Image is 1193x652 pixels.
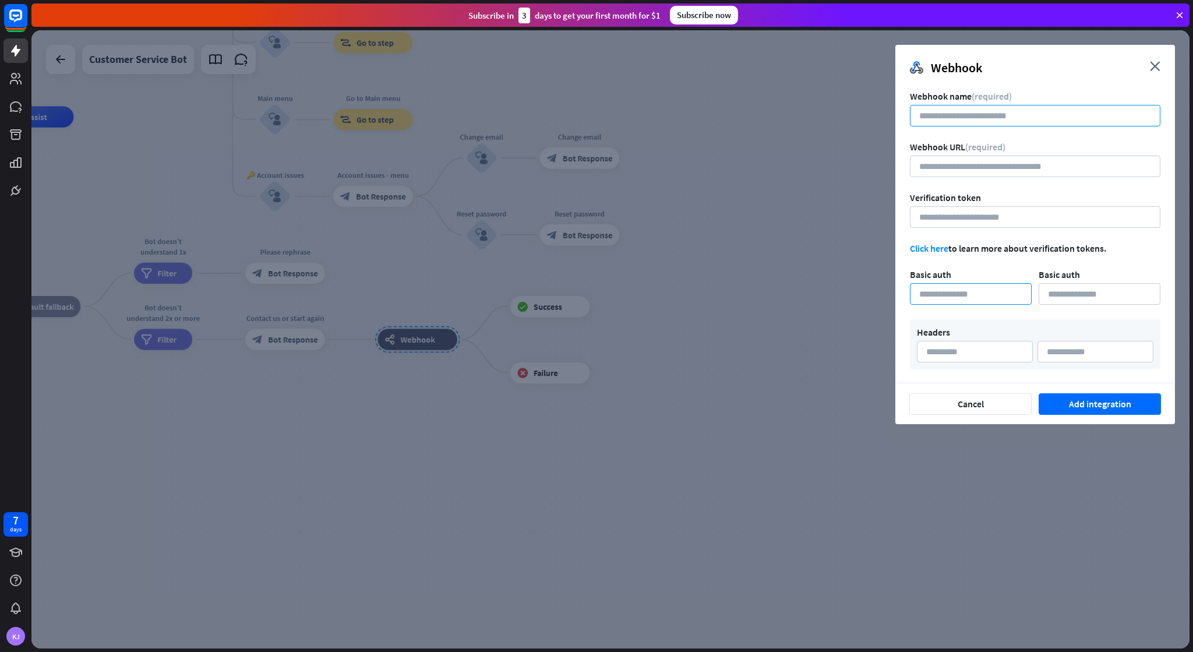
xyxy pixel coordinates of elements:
[10,526,22,534] div: days
[670,6,738,24] div: Subscribe now
[6,627,25,646] div: KJ
[965,141,1005,153] span: (required)
[9,5,44,40] button: Open LiveChat chat widget
[931,59,982,76] span: Webhook
[3,512,28,537] a: 7 days
[910,242,948,254] a: Click here
[1039,393,1161,415] button: Add integration
[910,269,951,280] span: Basic auth
[1150,61,1160,71] i: close
[910,242,1106,254] span: to learn more about verification tokens.
[910,141,1005,153] span: Webhook URL
[518,8,530,23] div: 3
[910,192,981,203] span: Verification token
[468,8,661,23] div: Subscribe in days to get your first month for $1
[972,90,1012,102] span: (required)
[917,326,950,338] span: Headers
[910,90,1012,102] span: Webhook name
[1039,269,1080,280] span: Basic auth
[13,515,19,526] div: 7
[909,393,1032,415] button: Cancel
